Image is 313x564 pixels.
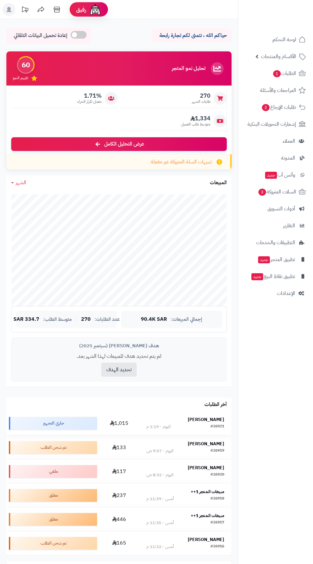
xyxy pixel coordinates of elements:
a: وآتس آبجديد [242,167,309,183]
td: 237 [100,484,139,507]
h3: آخر الطلبات [204,402,227,408]
span: 270 [192,92,210,99]
a: الشهر [11,179,26,186]
strong: مبيعات المتجر 1++ [191,488,224,495]
td: 117 [100,460,139,483]
strong: مبيعات المتجر 1++ [191,512,224,519]
span: التقارير [283,221,295,230]
span: إعادة تحميل البيانات التلقائي [14,32,67,39]
span: 1 [273,70,281,77]
div: #26921 [210,424,224,430]
div: #26920 [210,472,224,478]
a: السلات المتروكة3 [242,184,309,199]
h3: المبيعات [210,180,227,186]
span: | [76,317,77,322]
span: إشعارات التحويلات البنكية [248,120,296,129]
h3: تحليل نمو المتجر [172,66,205,71]
span: إجمالي المبيعات: [171,317,202,322]
div: أمس - 11:32 م [146,544,174,550]
a: إشعارات التحويلات البنكية [242,117,309,132]
button: تحديد الهدف [101,363,137,377]
strong: [PERSON_NAME] [188,440,224,447]
div: #26919 [210,448,224,454]
a: تطبيق المتجرجديد [242,252,309,267]
strong: [PERSON_NAME] [188,416,224,423]
span: جديد [265,172,277,179]
div: جاري التجهيز [9,417,97,430]
a: تطبيق نقاط البيعجديد [242,269,309,284]
span: عدد الطلبات: [95,317,120,322]
span: تطبيق المتجر [257,255,295,264]
span: لوحة التحكم [272,35,296,44]
div: تم شحن الطلب [9,441,97,454]
div: #26916 [210,544,224,550]
a: التقارير [242,218,309,233]
span: أدوات التسويق [267,204,295,213]
a: المدونة [242,150,309,166]
p: حياكم الله ، نتمنى لكم تجارة رابحة [156,32,227,39]
div: اليوم - 9:57 ص [146,448,173,454]
div: #26917 [210,520,224,526]
span: 270 [81,317,91,322]
span: الأقسام والمنتجات [261,52,296,61]
span: طلبات الإرجاع [261,103,296,112]
span: تطبيق نقاط البيع [251,272,295,281]
td: 1,015 [100,411,139,435]
span: تقييم النمو [13,75,28,81]
span: عرض التحليل الكامل [104,140,144,148]
span: 1.71% [77,92,102,99]
span: معدل تكرار الشراء [77,99,102,104]
img: ai-face.png [89,3,102,16]
a: لوحة التحكم [242,32,309,47]
span: السلات المتروكة [258,187,296,196]
span: العملاء [283,137,295,146]
a: الإعدادات [242,286,309,301]
span: 1,334 [181,115,210,122]
span: 90.4K SAR [141,317,167,322]
span: جديد [258,256,270,263]
div: ملغي [9,465,97,478]
a: الطلبات1 [242,66,309,81]
p: لم يتم تحديد هدف للمبيعات لهذا الشهر بعد. [16,353,222,360]
td: 133 [100,436,139,459]
span: المراجعات والأسئلة [260,86,296,95]
span: الشهر [16,179,26,186]
div: اليوم - 1:19 م [146,424,171,430]
span: جديد [251,273,263,280]
div: معلق [9,489,97,502]
span: 3 [258,189,266,196]
div: تم شحن الطلب [9,537,97,550]
div: هدف [PERSON_NAME] (سبتمبر 2025) [16,342,222,349]
span: وآتس آب [264,170,295,179]
a: تحديثات المنصة [17,3,33,18]
span: التطبيقات والخدمات [256,238,295,247]
td: 165 [100,531,139,555]
div: #26918 [210,496,224,502]
a: عرض التحليل الكامل [11,137,227,151]
span: تنبيهات السلة المتروكة غير مفعلة [151,158,212,166]
span: الإعدادات [277,289,295,298]
a: العملاء [242,133,309,149]
span: متوسط طلب العميل [181,122,210,127]
td: 446 [100,508,139,531]
strong: [PERSON_NAME] [188,536,224,543]
a: أدوات التسويق [242,201,309,216]
div: اليوم - 8:32 ص [146,472,173,478]
div: أمس - 11:35 م [146,520,174,526]
span: 334.7 SAR [13,317,39,322]
span: المدونة [281,154,295,162]
span: رفيق [76,6,86,13]
span: طلبات الشهر [192,99,210,104]
img: logo-2.png [270,18,307,31]
span: متوسط الطلب: [43,317,72,322]
a: التطبيقات والخدمات [242,235,309,250]
div: أمس - 11:39 م [146,496,174,502]
span: الطلبات [272,69,296,78]
a: المراجعات والأسئلة [242,83,309,98]
span: 2 [262,104,270,111]
div: معلق [9,513,97,526]
strong: [PERSON_NAME] [188,464,224,471]
a: طلبات الإرجاع2 [242,100,309,115]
